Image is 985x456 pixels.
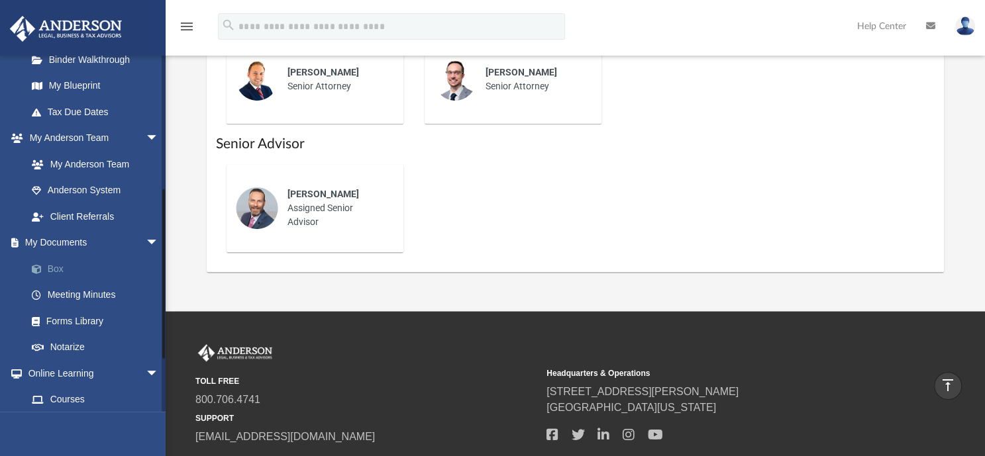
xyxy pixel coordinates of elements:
span: [PERSON_NAME] [486,67,557,77]
img: Anderson Advisors Platinum Portal [6,16,126,42]
img: User Pic [955,17,975,36]
a: My Blueprint [19,73,172,99]
a: menu [179,25,195,34]
a: Box [19,255,179,282]
span: [PERSON_NAME] [287,67,359,77]
a: vertical_align_top [934,372,962,400]
a: 800.706.4741 [195,394,260,405]
a: Anderson System [19,177,172,204]
a: My Anderson Team [19,151,166,177]
a: Meeting Minutes [19,282,179,308]
i: search [221,18,236,32]
span: [PERSON_NAME] [287,189,359,199]
a: [STREET_ADDRESS][PERSON_NAME] [546,386,739,397]
a: [EMAIL_ADDRESS][DOMAIN_NAME] [195,431,375,442]
a: My Documentsarrow_drop_down [9,230,179,256]
small: SUPPORT [195,412,537,424]
small: TOLL FREE [195,375,537,387]
a: Notarize [19,334,179,361]
a: Courses [19,387,172,413]
h1: Senior Advisor [216,134,935,154]
div: Senior Attorney [278,56,394,103]
i: menu [179,19,195,34]
span: arrow_drop_down [146,360,172,387]
span: arrow_drop_down [146,230,172,257]
i: vertical_align_top [940,377,956,393]
div: Assigned Senior Advisor [278,178,394,238]
img: thumbnail [236,58,278,101]
small: Headquarters & Operations [546,367,888,379]
div: Senior Attorney [476,56,592,103]
a: Binder Walkthrough [19,46,179,73]
a: My Anderson Teamarrow_drop_down [9,125,172,152]
span: arrow_drop_down [146,125,172,152]
img: thumbnail [236,187,278,229]
a: Forms Library [19,308,172,334]
img: thumbnail [434,58,476,101]
img: Anderson Advisors Platinum Portal [195,344,275,361]
a: Client Referrals [19,203,172,230]
a: Online Learningarrow_drop_down [9,360,172,387]
a: [GEOGRAPHIC_DATA][US_STATE] [546,402,716,413]
a: Tax Due Dates [19,99,179,125]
